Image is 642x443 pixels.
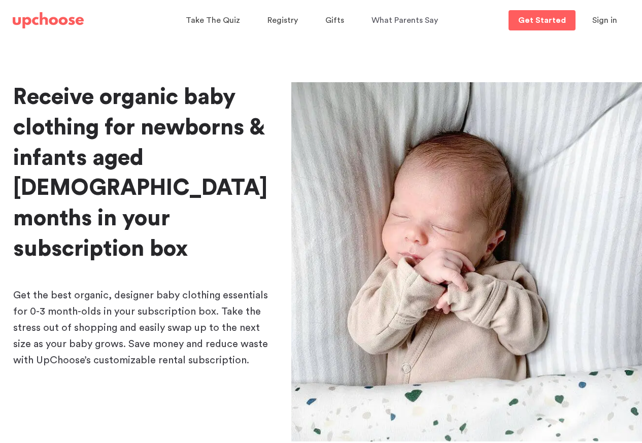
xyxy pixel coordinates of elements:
[592,16,617,24] span: Sign in
[186,11,243,30] a: Take The Quiz
[13,290,268,365] span: Get the best organic, designer baby clothing essentials for 0-3 month-olds in your subscription b...
[325,11,347,30] a: Gifts
[509,10,576,30] a: Get Started
[267,16,298,24] span: Registry
[325,16,344,24] span: Gifts
[518,16,566,24] p: Get Started
[580,10,630,30] button: Sign in
[186,16,240,24] span: Take The Quiz
[13,82,275,264] h1: Receive organic baby clothing for newborns & infants aged [DEMOGRAPHIC_DATA] months in your subsc...
[13,12,84,28] img: UpChoose
[267,11,301,30] a: Registry
[371,11,441,30] a: What Parents Say
[371,16,438,24] span: What Parents Say
[13,10,84,31] a: UpChoose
